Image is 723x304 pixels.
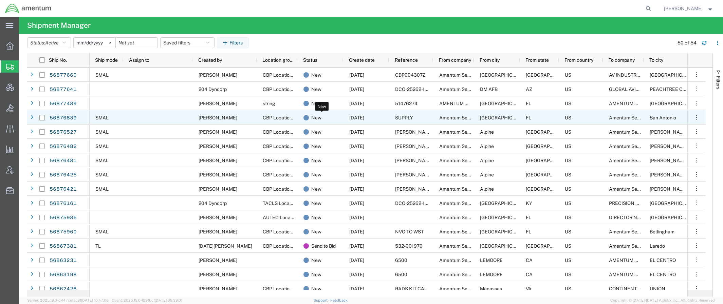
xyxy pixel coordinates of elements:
span: Bellingham [650,229,674,234]
span: Amentum Services, Inc. [439,87,490,92]
span: Amentum Services, Inc. [439,129,490,135]
span: New [311,182,321,196]
input: Not set [74,38,115,48]
span: TX [526,172,574,177]
span: Louis Moreno [199,72,237,78]
a: Support [314,298,331,302]
span: Hammond [650,144,688,149]
span: Status [303,57,317,63]
span: Norma Scott [199,115,237,120]
span: 204 Dyncorp [199,201,227,206]
span: 51476274 [395,101,418,106]
span: New [311,168,321,182]
span: US [565,186,571,192]
span: US [565,87,571,92]
span: Alpine [480,129,494,135]
a: 56863198 [49,269,77,280]
span: Server: 2025.19.0-d447cefac8f [27,298,109,302]
span: [DATE] 09:39:01 [155,298,182,302]
span: Hammond [650,186,688,192]
span: 204 Dyncorp [199,87,227,92]
span: 09/19/2025 [349,201,364,206]
span: Jacksonville [480,115,529,120]
span: 09/18/2025 [349,243,364,249]
span: 09/18/2025 [349,258,364,263]
span: US [565,286,571,291]
span: Amentum Services, Inc. [439,172,490,177]
input: Not set [116,38,157,48]
span: 09/18/2025 [349,286,364,291]
span: San Antonio [650,115,676,120]
a: 56877489 [49,98,77,109]
span: TX [526,129,574,135]
span: UNION [650,286,665,291]
span: US [565,115,571,120]
span: Amentum Services, Inc [609,144,659,149]
span: New [311,210,321,225]
span: To city [649,57,663,63]
span: Active [45,40,59,45]
a: Feedback [330,298,348,302]
span: 532-001970 [395,243,423,249]
span: KY [526,201,532,206]
span: Amentum Services, Inc. [439,201,490,206]
span: MIAMI [650,72,698,78]
span: 6500 [395,272,407,277]
span: EL CENTRO [650,258,676,263]
span: El Paso [480,72,529,78]
span: CBP Location Group [263,186,307,192]
span: New [311,196,321,210]
span: 09/18/2025 [349,272,364,277]
span: AMENTUM SERVICES [609,272,657,277]
span: AMENTUM SERVICES [609,101,657,106]
span: Amentum Services, Inc [439,72,489,78]
span: CBP Location Group [263,229,307,234]
span: BRIAN MARQUEZ/ SUPPLY [395,172,455,177]
span: SMAL [95,72,109,78]
span: RADS KIT CAL [395,286,427,291]
div: 50 of 54 [678,39,697,46]
span: New [311,282,321,296]
span: CBP Location Group [263,286,307,291]
span: Rashonda Smith [199,215,237,220]
span: TX [526,186,574,192]
span: JACKSONVILLE [480,101,529,106]
span: TX [526,144,574,149]
span: Amentum Services, Inc [439,286,489,291]
span: DCO-25262-168411 [395,201,438,206]
button: Filters [217,37,249,48]
span: 09/19/2025 [349,87,364,92]
a: 56877660 [49,70,77,81]
a: 56867381 [49,241,77,252]
span: US [565,129,571,135]
span: Reference [395,57,418,63]
span: US [565,229,571,234]
span: US [565,201,571,206]
a: 56876161 [49,198,77,209]
span: From company [439,57,471,63]
a: 56876481 [49,155,77,166]
span: NVG TO WST [395,229,424,234]
a: 56863231 [49,255,77,266]
span: AMENTUM SERVICES [439,101,488,106]
span: US [565,172,571,177]
span: Filters [716,76,721,89]
span: Hammond [650,129,688,135]
span: 6500 [395,258,407,263]
span: David Jurado [199,172,237,177]
span: FL [526,229,531,234]
span: VA [526,286,532,291]
span: GLOBAL AVIATION HELICOPTER LLC [609,87,690,92]
span: JONATHAN FLORY [199,286,237,291]
span: CONTINENTAL TESTING [609,286,664,291]
span: CBP Location Group [263,115,307,120]
span: Amentum Services, Inc. [439,115,490,120]
a: 56877641 [49,84,77,95]
span: SMAL [95,158,109,163]
span: Amentum Services, Inc [609,229,659,234]
span: From state [525,57,549,63]
span: Assign to [129,57,149,63]
span: US [565,101,571,106]
span: Amentum Services, Inc. [439,215,490,220]
span: To company [609,57,635,63]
